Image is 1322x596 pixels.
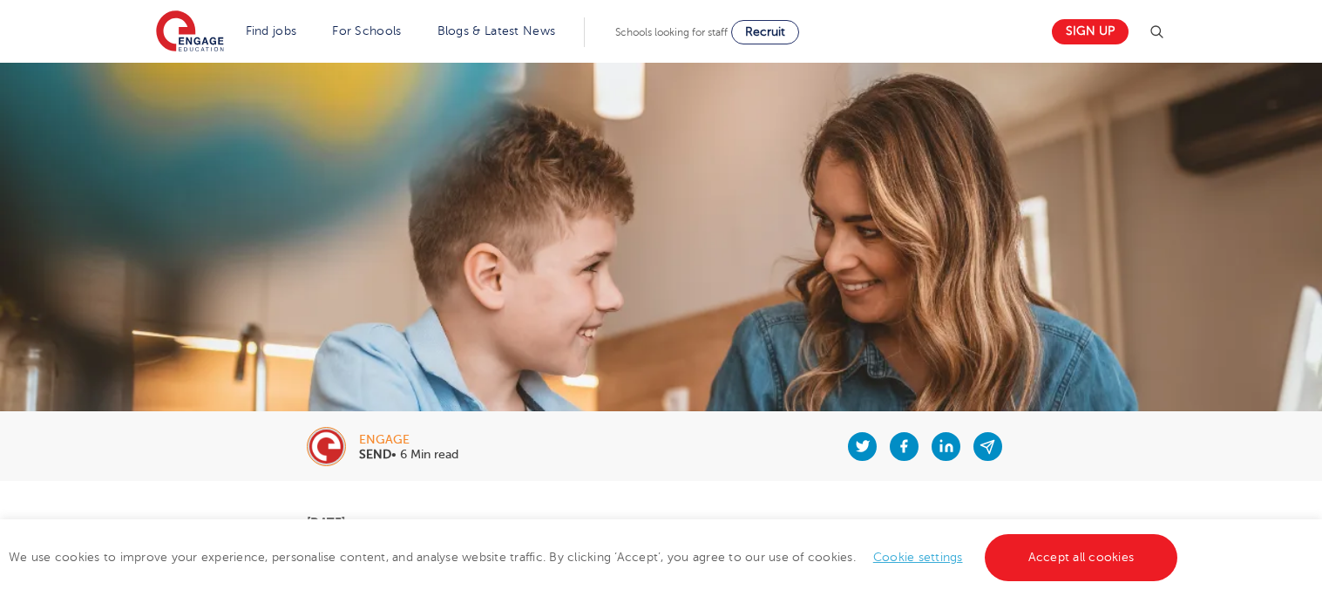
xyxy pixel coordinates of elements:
[359,449,458,461] p: • 6 Min read
[307,516,1015,528] p: [DATE]
[156,10,224,54] img: Engage Education
[1052,19,1129,44] a: Sign up
[359,434,458,446] div: engage
[437,24,556,37] a: Blogs & Latest News
[332,24,401,37] a: For Schools
[359,448,391,461] b: SEND
[731,20,799,44] a: Recruit
[246,24,297,37] a: Find jobs
[985,534,1178,581] a: Accept all cookies
[873,551,963,564] a: Cookie settings
[9,551,1182,564] span: We use cookies to improve your experience, personalise content, and analyse website traffic. By c...
[745,25,785,38] span: Recruit
[615,26,728,38] span: Schools looking for staff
